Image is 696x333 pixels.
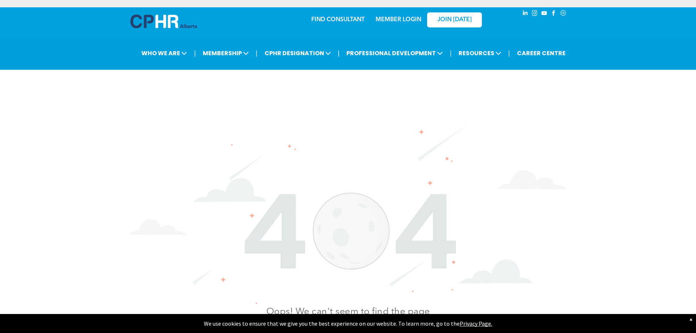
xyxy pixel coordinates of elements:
a: CAREER CENTRE [515,46,568,60]
span: WHO WE ARE [139,46,189,60]
span: CPHR DESIGNATION [262,46,333,60]
li: | [256,46,258,61]
span: MEMBERSHIP [201,46,251,60]
img: The number 404 is surrounded by clouds and stars on a white background. [129,125,567,304]
li: | [450,46,452,61]
span: RESOURCES [456,46,503,60]
li: | [508,46,510,61]
a: linkedin [521,9,529,19]
span: Oops! We can't seem to find the page you are looking. [266,307,430,330]
li: | [194,46,196,61]
span: JOIN [DATE] [437,16,472,23]
a: youtube [540,9,548,19]
a: FIND CONSULTANT [311,17,365,23]
a: Social network [559,9,567,19]
a: instagram [531,9,539,19]
div: Dismiss notification [689,316,692,323]
a: JOIN [DATE] [427,12,482,27]
span: PROFESSIONAL DEVELOPMENT [344,46,445,60]
li: | [338,46,340,61]
img: A blue and white logo for cp alberta [130,15,197,28]
a: facebook [550,9,558,19]
a: Privacy Page. [460,320,492,327]
a: MEMBER LOGIN [376,17,421,23]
